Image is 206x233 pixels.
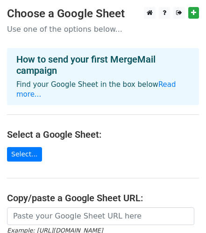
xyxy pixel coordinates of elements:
[7,24,199,34] p: Use one of the options below...
[7,207,194,225] input: Paste your Google Sheet URL here
[7,7,199,21] h3: Choose a Google Sheet
[159,188,206,233] div: Widget de chat
[159,188,206,233] iframe: Chat Widget
[7,192,199,204] h4: Copy/paste a Google Sheet URL:
[16,80,176,99] a: Read more...
[16,80,190,99] p: Find your Google Sheet in the box below
[16,54,190,76] h4: How to send your first MergeMail campaign
[7,147,42,162] a: Select...
[7,129,199,140] h4: Select a Google Sheet:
